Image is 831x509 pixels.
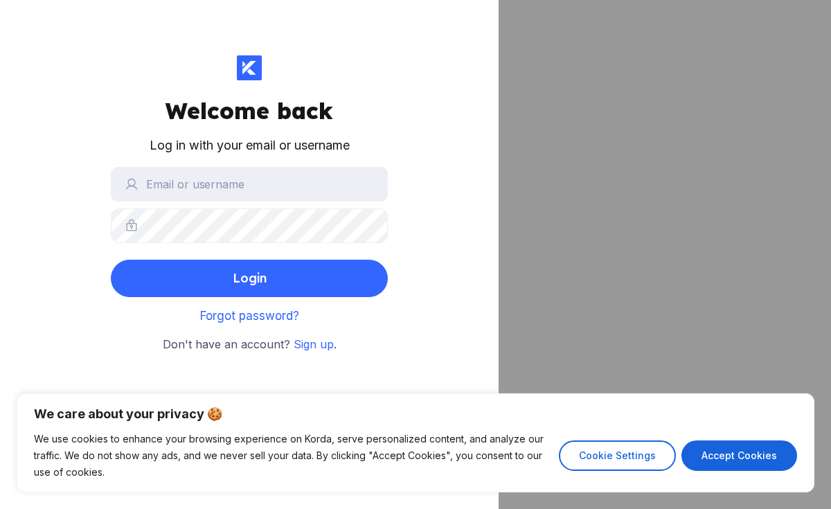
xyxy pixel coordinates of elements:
[166,97,333,125] div: Welcome back
[163,336,337,354] small: Don't have an account? .
[559,440,676,471] button: Cookie Settings
[150,136,350,156] div: Log in with your email or username
[681,440,797,471] button: Accept Cookies
[200,309,299,323] a: Forgot password?
[294,337,334,351] a: Sign up
[34,406,797,422] p: We care about your privacy 🍪
[111,167,388,202] input: Email or username
[34,431,548,481] p: We use cookies to enhance your browsing experience on Korda, serve personalized content, and anal...
[111,260,388,297] button: Login
[233,265,267,292] div: Login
